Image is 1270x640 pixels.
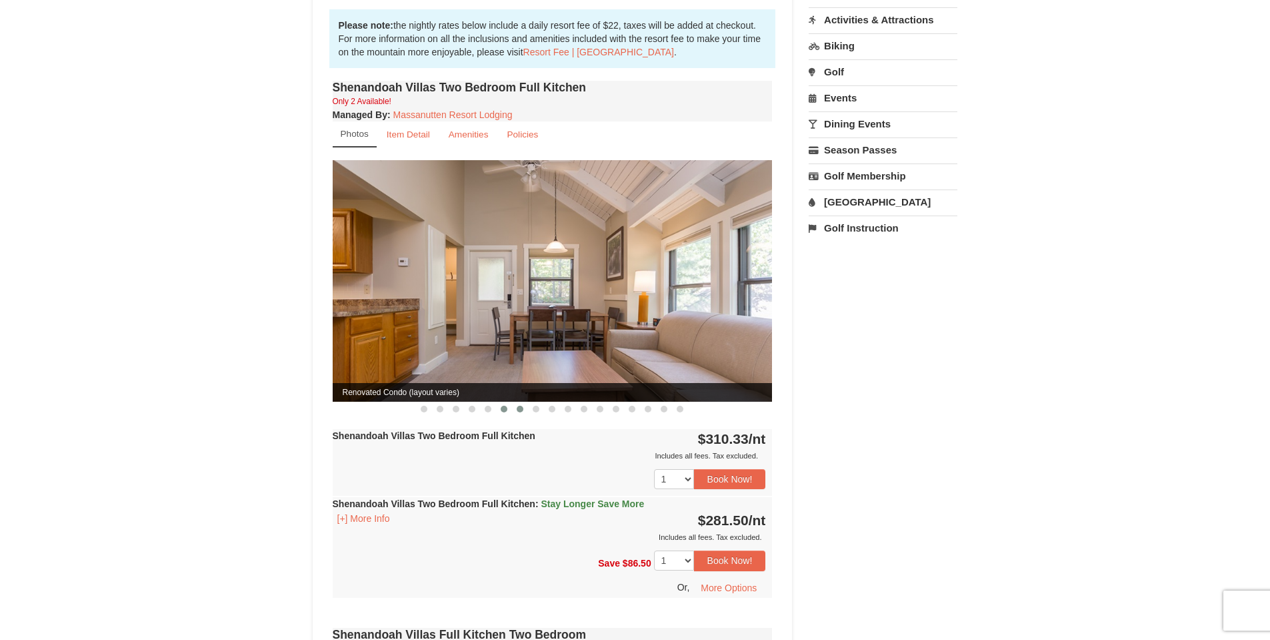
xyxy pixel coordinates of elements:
a: Dining Events [809,111,957,136]
a: Events [809,85,957,110]
strong: Shenandoah Villas Two Bedroom Full Kitchen [333,499,645,509]
a: Season Passes [809,137,957,162]
a: Resort Fee | [GEOGRAPHIC_DATA] [523,47,674,57]
a: Photos [333,121,377,147]
small: Only 2 Available! [333,97,391,106]
div: Includes all fees. Tax excluded. [333,531,766,544]
a: Golf Membership [809,164,957,188]
span: /nt [749,431,766,446]
span: Save [598,558,620,569]
span: $86.50 [623,558,651,569]
button: Book Now! [694,551,766,571]
span: Or, [677,581,690,592]
small: Policies [507,129,538,139]
span: /nt [749,513,766,528]
span: : [535,499,539,509]
button: Book Now! [694,469,766,489]
span: Renovated Condo (layout varies) [333,383,773,402]
img: Renovated Condo (layout varies) [333,160,773,401]
a: Golf [809,59,957,84]
span: Stay Longer Save More [541,499,644,509]
button: [+] More Info [333,511,395,526]
div: Includes all fees. Tax excluded. [333,449,766,462]
a: Activities & Attractions [809,7,957,32]
a: Golf Instruction [809,216,957,240]
strong: $310.33 [698,431,766,446]
span: Managed By [333,109,387,120]
button: More Options [692,578,765,598]
small: Item Detail [387,129,430,139]
span: $281.50 [698,513,749,528]
strong: : [333,109,391,120]
a: Biking [809,33,957,58]
strong: Shenandoah Villas Two Bedroom Full Kitchen [333,430,535,441]
h4: Shenandoah Villas Two Bedroom Full Kitchen [333,81,773,94]
a: Amenities [440,121,497,147]
a: Policies [498,121,547,147]
small: Amenities [449,129,489,139]
strong: Please note: [339,20,393,31]
a: [GEOGRAPHIC_DATA] [809,190,957,214]
small: Photos [341,129,369,139]
a: Massanutten Resort Lodging [393,109,513,120]
a: Item Detail [378,121,439,147]
div: the nightly rates below include a daily resort fee of $22, taxes will be added at checkout. For m... [329,9,776,68]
